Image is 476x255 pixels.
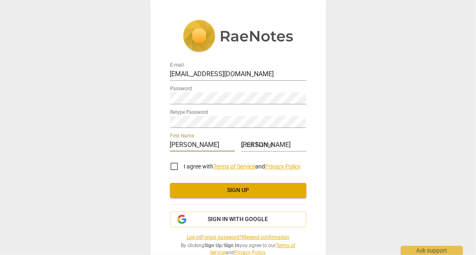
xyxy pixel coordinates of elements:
[170,234,306,241] span: | |
[170,110,208,115] label: Retype Password
[204,243,222,248] b: Sign Up
[170,87,192,91] label: Password
[177,186,300,195] span: Sign up
[184,163,301,170] span: I agree with and
[265,163,301,170] a: Privacy Policy
[170,63,184,68] label: E-mail
[214,163,256,170] a: Terms of Service
[187,234,200,240] a: Log in
[170,134,194,139] label: First Name
[170,212,306,227] button: Sign in with Google
[208,215,268,224] span: Sign in with Google
[201,234,242,240] a: Forgot password?
[224,243,239,248] b: Sign In
[183,20,294,54] img: 5ac2273c67554f335776073100b6d88f.svg
[170,183,306,198] button: Sign up
[243,234,289,240] a: Resend confirmation
[401,246,463,255] div: Ask support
